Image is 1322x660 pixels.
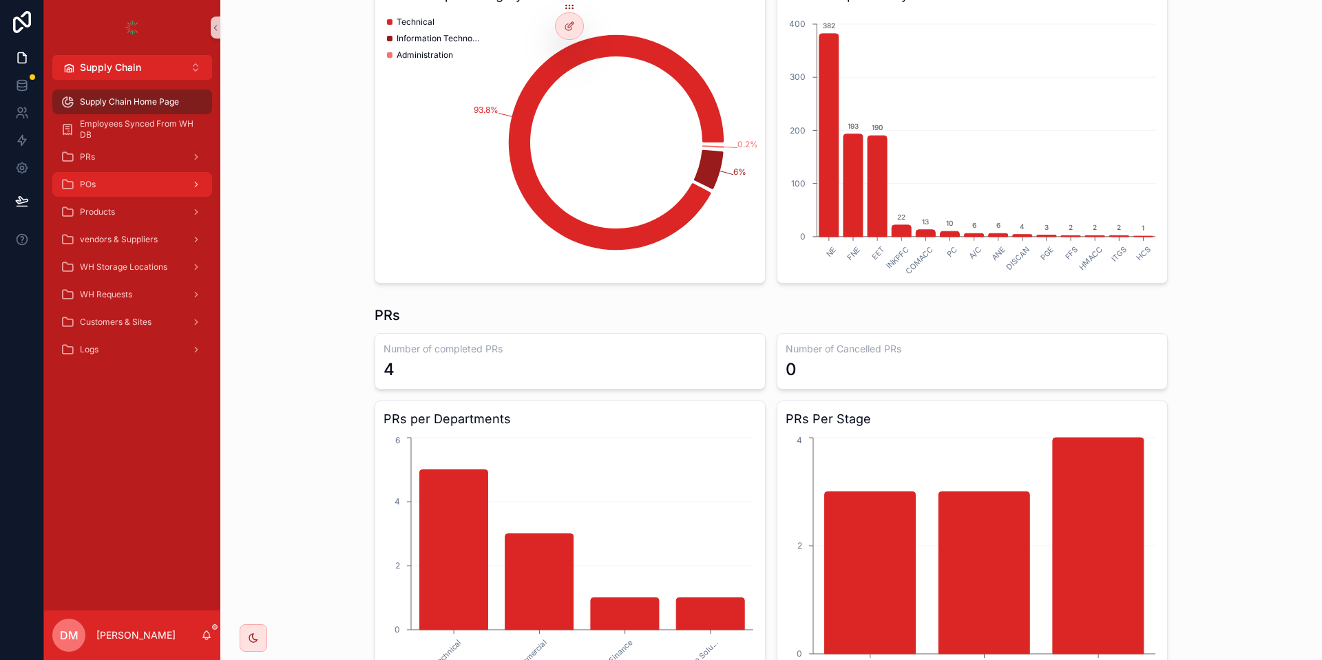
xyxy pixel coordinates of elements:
[904,244,935,275] text: COMACC
[52,117,212,142] a: Employees Synced From WH DB
[52,310,212,334] a: Customers & Sites
[44,80,220,380] div: scrollable content
[1093,223,1097,231] text: 2
[786,342,1159,356] h3: Number of Cancelled PRs
[789,19,806,29] tspan: 400
[397,33,479,44] span: Information Technology
[1005,244,1032,272] text: DISCAN
[52,89,212,114] a: Supply Chain Home Page
[790,72,806,82] tspan: 300
[384,342,757,356] h3: Number of completed PRs
[1063,244,1080,262] text: FFS
[52,282,212,307] a: WH Requests
[823,21,835,30] text: 382
[967,244,983,261] text: A/C
[52,337,212,362] a: Logs
[1045,223,1049,231] text: 3
[80,234,158,245] span: vendors & Suppliers
[80,61,141,74] span: Supply Chain
[395,435,400,445] tspan: 6
[737,139,758,149] tspan: 0.2%
[897,213,905,221] text: 22
[397,17,434,28] span: Technical
[1109,244,1129,264] text: ITGS
[395,560,400,571] tspan: 2
[384,409,757,429] h3: PRs per Departments
[80,317,151,328] span: Customers & Sites
[872,123,883,131] text: 190
[946,219,953,227] text: 10
[80,179,96,190] span: POs
[996,221,1000,229] text: 6
[786,409,1159,429] h3: PRs Per Stage
[800,231,806,242] tspan: 0
[52,145,212,169] a: PRs
[989,244,1007,262] text: ANE
[397,50,453,61] span: Administration
[733,167,746,177] tspan: 6%
[790,125,806,136] tspan: 200
[797,435,802,445] tspan: 4
[384,359,395,381] div: 4
[52,200,212,224] a: Products
[797,540,802,551] tspan: 2
[922,217,929,226] text: 13
[60,627,78,643] span: DM
[474,105,499,115] tspan: 93.8%
[121,17,143,39] img: App logo
[786,359,797,381] div: 0
[395,624,400,635] tspan: 0
[1038,244,1056,262] text: PGE
[80,118,198,140] span: Employees Synced From WH DB
[96,628,176,642] p: [PERSON_NAME]
[80,289,132,300] span: WH Requests
[52,55,212,80] button: Select Button
[80,206,115,217] span: Products
[52,255,212,279] a: WH Storage Locations
[1117,223,1121,231] text: 2
[52,227,212,252] a: vendors & Suppliers
[848,122,859,130] text: 193
[80,151,95,162] span: PRs
[884,244,910,270] text: INKPFC
[824,244,839,259] text: NE
[1135,244,1153,262] text: HCS
[375,306,400,325] h1: PRs
[80,262,167,273] span: WH Storage Locations
[870,244,887,262] text: EET
[52,172,212,197] a: POs
[1077,244,1104,272] text: HMACC
[80,344,98,355] span: Logs
[1069,223,1073,231] text: 2
[395,496,400,507] tspan: 4
[945,244,959,259] text: PC
[972,221,976,229] text: 6
[797,648,802,659] tspan: 0
[384,10,757,275] div: chart
[80,96,179,107] span: Supply Chain Home Page
[1142,224,1144,232] text: 1
[786,10,1159,275] div: chart
[1020,222,1025,231] text: 4
[845,244,862,262] text: FNE
[791,178,806,189] tspan: 100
